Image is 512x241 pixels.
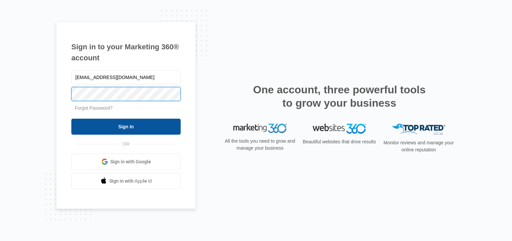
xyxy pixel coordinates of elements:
[71,41,181,63] h1: Sign in to your Marketing 360® account
[71,154,181,170] a: Sign in with Google
[118,141,134,148] span: OR
[109,178,152,185] span: Sign in with Apple Id
[392,124,445,135] img: Top Rated Local
[313,124,366,133] img: Websites 360
[110,158,151,165] span: Sign in with Google
[302,138,377,145] p: Beautiful websites that drive results
[71,173,181,189] a: Sign in with Apple Id
[71,70,181,84] input: Email
[71,119,181,135] input: Sign In
[75,105,113,111] a: Forgot Password?
[233,124,287,133] img: Marketing 360
[381,139,456,153] p: Monitor reviews and manage your online reputation
[223,138,297,152] p: All the tools you need to grow and manage your business
[251,83,428,110] h2: One account, three powerful tools to grow your business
